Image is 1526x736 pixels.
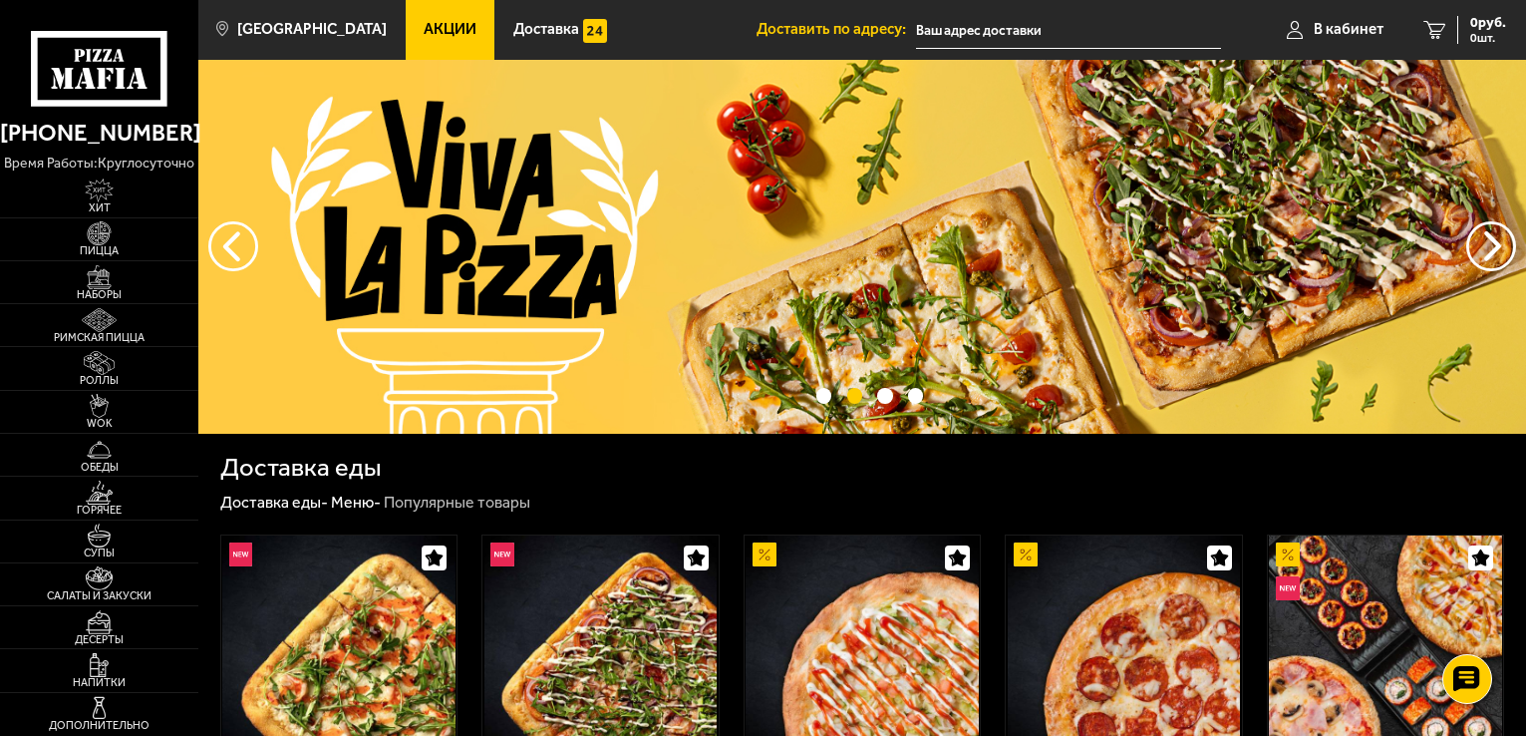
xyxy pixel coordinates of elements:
[816,388,831,403] button: точки переключения
[877,388,892,403] button: точки переключения
[1466,221,1516,271] button: предыдущий
[220,493,328,512] a: Доставка еды-
[384,493,530,514] div: Популярные товары
[229,543,253,566] img: Новинка
[1314,22,1383,37] span: В кабинет
[753,543,776,566] img: Акционный
[220,455,381,481] h1: Доставка еды
[847,388,862,403] button: точки переключения
[1276,543,1300,566] img: Акционный
[1276,576,1300,600] img: Новинка
[583,19,607,43] img: 15daf4d41897b9f0e9f617042186c801.svg
[237,22,387,37] span: [GEOGRAPHIC_DATA]
[331,493,381,512] a: Меню-
[757,22,916,37] span: Доставить по адресу:
[1014,543,1038,566] img: Акционный
[513,22,579,37] span: Доставка
[916,12,1221,49] input: Ваш адрес доставки
[1470,32,1506,44] span: 0 шт.
[490,543,514,566] img: Новинка
[908,388,923,403] button: точки переключения
[208,221,258,271] button: следующий
[424,22,476,37] span: Акции
[1470,16,1506,30] span: 0 руб.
